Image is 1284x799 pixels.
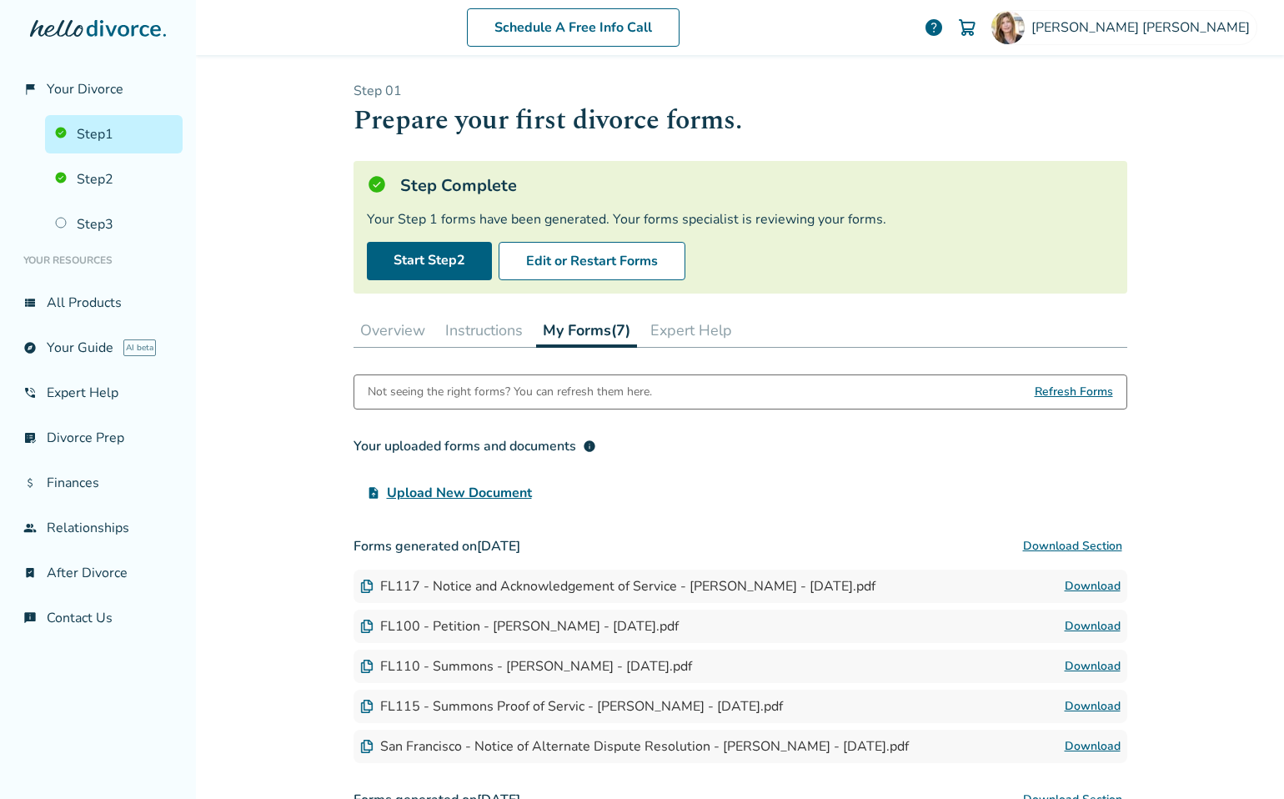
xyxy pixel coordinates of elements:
[467,8,680,47] a: Schedule A Free Info Call
[1065,656,1121,676] a: Download
[23,476,37,490] span: attach_money
[499,242,685,280] button: Edit or Restart Forms
[1065,696,1121,716] a: Download
[45,205,183,244] a: Step3
[13,284,183,322] a: view_listAll Products
[23,566,37,580] span: bookmark_check
[13,419,183,457] a: list_alt_checkDivorce Prep
[360,577,875,595] div: FL117 - Notice and Acknowledgement of Service - [PERSON_NAME] - [DATE].pdf
[1065,576,1121,596] a: Download
[1035,375,1113,409] span: Refresh Forms
[924,18,944,38] a: help
[1065,616,1121,636] a: Download
[360,697,783,716] div: FL115 - Summons Proof of Servic - [PERSON_NAME] - [DATE].pdf
[536,314,637,348] button: My Forms(7)
[23,611,37,625] span: chat_info
[23,431,37,445] span: list_alt_check
[360,617,679,636] div: FL100 - Petition - [PERSON_NAME] - [DATE].pdf
[367,210,1114,229] div: Your Step 1 forms have been generated. Your forms specialist is reviewing your forms.
[23,83,37,96] span: flag_2
[360,660,374,673] img: Document
[360,700,374,713] img: Document
[644,314,739,347] button: Expert Help
[354,100,1127,141] h1: Prepare your first divorce forms.
[354,82,1127,100] p: Step 0 1
[13,599,183,637] a: chat_infoContact Us
[354,530,1127,563] h3: Forms generated on [DATE]
[360,740,374,753] img: Document
[23,386,37,399] span: phone_in_talk
[13,554,183,592] a: bookmark_checkAfter Divorce
[23,341,37,354] span: explore
[23,521,37,535] span: group
[387,483,532,503] span: Upload New Document
[1031,18,1256,37] span: [PERSON_NAME] [PERSON_NAME]
[367,486,380,500] span: upload_file
[957,18,977,38] img: Cart
[13,464,183,502] a: attach_moneyFinances
[360,580,374,593] img: Document
[13,70,183,108] a: flag_2Your Divorce
[1065,736,1121,756] a: Download
[360,657,692,676] div: FL110 - Summons - [PERSON_NAME] - [DATE].pdf
[45,115,183,153] a: Step1
[23,296,37,309] span: view_list
[354,436,596,456] div: Your uploaded forms and documents
[45,160,183,198] a: Step2
[13,244,183,277] li: Your Resources
[400,174,517,197] h5: Step Complete
[354,314,432,347] button: Overview
[360,620,374,633] img: Document
[583,440,596,453] span: info
[367,242,492,280] a: Start Step2
[13,509,183,547] a: groupRelationships
[360,737,909,756] div: San Francisco - Notice of Alternate Dispute Resolution - [PERSON_NAME] - [DATE].pdf
[439,314,529,347] button: Instructions
[991,11,1025,44] img: dina sporer
[13,329,183,367] a: exploreYour GuideAI beta
[1201,719,1284,799] iframe: Chat Widget
[13,374,183,412] a: phone_in_talkExpert Help
[47,80,123,98] span: Your Divorce
[368,375,652,409] div: Not seeing the right forms? You can refresh them here.
[1018,530,1127,563] button: Download Section
[123,339,156,356] span: AI beta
